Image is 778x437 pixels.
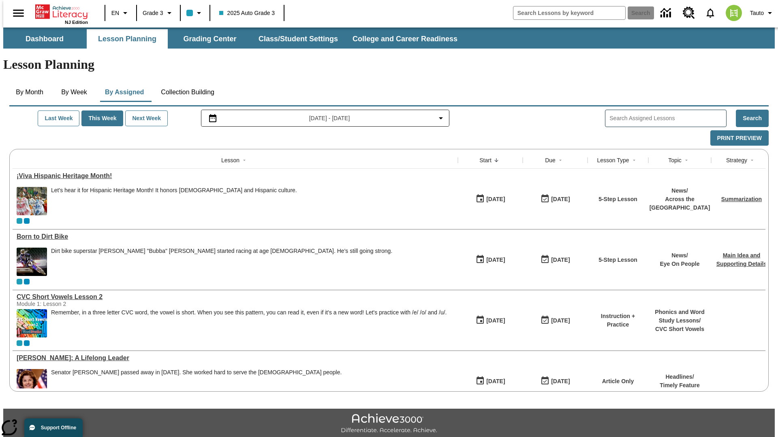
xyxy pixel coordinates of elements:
[17,218,22,224] div: Current Class
[486,376,505,386] div: [DATE]
[551,316,570,326] div: [DATE]
[154,83,221,102] button: Collection Building
[51,309,447,337] div: Remember, in a three letter CVC word, the vowel is short. When you see this pattern, you can read...
[38,110,79,126] button: Last Week
[221,156,239,164] div: Lesson
[81,110,123,126] button: This Week
[17,309,47,337] img: CVC Short Vowels Lesson 2.
[710,130,769,146] button: Print Preview
[98,83,150,102] button: By Assigned
[17,279,22,284] div: Current Class
[51,248,392,276] div: Dirt bike superstar James "Bubba" Stewart started racing at age 4. He's still going strong.
[551,376,570,386] div: [DATE]
[17,340,22,346] div: Current Class
[87,29,168,49] button: Lesson Planning
[545,156,556,164] div: Due
[652,325,707,333] p: CVC Short Vowels
[660,373,700,381] p: Headlines /
[747,155,757,165] button: Sort
[721,196,762,202] a: Summarization
[17,293,454,301] a: CVC Short Vowels Lesson 2, Lessons
[656,2,678,24] a: Data Center
[111,9,119,17] span: EN
[24,218,30,224] span: OL 2025 Auto Grade 4
[750,9,764,17] span: Tauto
[473,373,508,389] button: 09/01/25: First time the lesson was available
[139,6,177,20] button: Grade: Grade 3, Select a grade
[716,252,767,267] a: Main Idea and Supporting Details
[41,425,76,431] span: Support Offline
[747,6,778,20] button: Profile/Settings
[9,83,50,102] button: By Month
[609,112,726,124] input: Search Assigned Lessons
[17,233,454,240] div: Born to Dirt Bike
[598,195,637,204] p: 5-Step Lesson
[341,414,437,434] img: Achieve3000 Differentiate Accelerate Achieve
[592,312,644,329] p: Instruction + Practice
[35,3,88,25] div: Home
[660,381,700,390] p: Timely Feature
[309,114,350,123] span: [DATE] - [DATE]
[3,28,775,49] div: SubNavbar
[597,156,629,164] div: Lesson Type
[17,187,47,215] img: A photograph of Hispanic women participating in a parade celebrating Hispanic culture. The women ...
[17,301,138,307] div: Module 1: Lesson 2
[436,113,446,123] svg: Collapse Date Range Filter
[602,377,634,386] p: Article Only
[736,110,769,127] button: Search
[652,308,707,325] p: Phonics and Word Study Lessons /
[473,191,508,207] button: 09/01/25: First time the lesson was available
[17,354,454,362] a: Dianne Feinstein: A Lifelong Leader, Lessons
[205,113,446,123] button: Select the date range menu item
[108,6,134,20] button: Language: EN, Select a language
[486,194,505,204] div: [DATE]
[51,187,297,215] div: Let's hear it for Hispanic Heritage Month! It honors Hispanic Americans and Hispanic culture.
[700,2,721,23] a: Notifications
[54,83,94,102] button: By Week
[3,57,775,72] h1: Lesson Planning
[169,29,250,49] button: Grading Center
[479,156,492,164] div: Start
[3,29,465,49] div: SubNavbar
[35,4,88,20] a: Home
[6,1,30,25] button: Open side menu
[17,172,454,180] div: ¡Viva Hispanic Heritage Month!
[51,309,447,316] p: Remember, in a three letter CVC word, the vowel is short. When you see this pattern, you can read...
[492,155,501,165] button: Sort
[629,155,639,165] button: Sort
[660,260,699,268] p: Eye On People
[682,155,691,165] button: Sort
[556,155,565,165] button: Sort
[346,29,464,49] button: College and Career Readiness
[650,195,710,212] p: Across the [GEOGRAPHIC_DATA]
[51,369,342,397] div: Senator Dianne Feinstein passed away in September 2023. She worked hard to serve the American peo...
[538,191,573,207] button: 09/01/25: Last day the lesson can be accessed
[24,418,83,437] button: Support Offline
[668,156,682,164] div: Topic
[24,279,30,284] span: OL 2025 Auto Grade 4
[51,187,297,194] div: Let's hear it for Hispanic Heritage Month! It honors [DEMOGRAPHIC_DATA] and Hispanic culture.
[660,251,699,260] p: News /
[538,313,573,328] button: 09/01/25: Last day the lesson can be accessed
[473,252,508,267] button: 09/01/25: First time the lesson was available
[143,9,163,17] span: Grade 3
[17,233,454,240] a: Born to Dirt Bike, Lessons
[65,20,88,25] span: NJ Edition
[239,155,249,165] button: Sort
[726,5,742,21] img: avatar image
[24,340,30,346] div: OL 2025 Auto Grade 4
[183,6,207,20] button: Class color is light blue. Change class color
[51,248,392,255] div: Dirt bike superstar [PERSON_NAME] "Bubba" [PERSON_NAME] started racing at age [DEMOGRAPHIC_DATA]....
[678,2,700,24] a: Resource Center, Will open in new tab
[726,156,747,164] div: Strategy
[4,29,85,49] button: Dashboard
[473,313,508,328] button: 09/01/25: First time the lesson was available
